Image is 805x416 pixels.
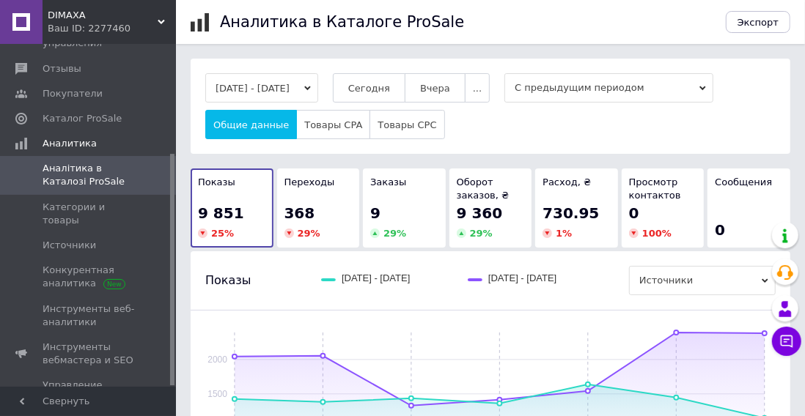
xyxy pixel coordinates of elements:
button: Сегодня [333,73,405,103]
span: Заказы [370,177,406,187]
button: Товары CPC [370,110,444,139]
span: Товары CPA [304,119,362,130]
span: 100 % [642,228,672,239]
text: 2000 [207,354,227,365]
span: Аналитика [43,137,97,150]
span: Категории и товары [43,201,136,227]
button: Вчера [405,73,466,103]
span: Товары CPC [378,119,436,130]
span: 1 % [556,228,572,239]
span: 730.95 [543,204,599,222]
span: Переходы [284,177,335,187]
span: Аналітика в Каталозі ProSale [43,162,136,188]
span: Просмотр контактов [629,177,681,201]
span: С предыдущим периодом [504,73,713,103]
button: Общие данные [205,110,297,139]
span: Оборот заказов, ₴ [457,177,510,201]
span: 29 % [470,228,493,239]
button: ... [465,73,490,103]
span: 25 % [211,228,234,239]
span: 9 [370,204,381,222]
span: Инструменты вебмастера и SEO [43,341,136,367]
span: Покупатели [43,87,103,100]
text: 1500 [207,389,227,399]
button: Товары CPA [296,110,370,139]
span: 0 [629,204,639,222]
span: 368 [284,204,315,222]
h1: Аналитика в Каталоге ProSale [220,13,464,31]
span: Расход, ₴ [543,177,591,187]
span: Сообщения [715,177,772,187]
span: Вчера [420,83,450,94]
span: Каталог ProSale [43,112,122,125]
span: Показы [198,177,235,187]
span: Общие данные [213,119,289,130]
span: Отзывы [43,62,81,75]
span: 29 % [383,228,406,239]
div: Ваш ID: 2277460 [48,22,176,35]
span: Источники [629,266,776,295]
span: 29 % [298,228,320,239]
button: [DATE] - [DATE] [205,73,318,103]
span: Источники [43,239,96,252]
span: 0 [715,221,725,239]
button: Экспорт [726,11,790,33]
span: Управление сайтом [43,379,136,405]
button: Чат с покупателем [772,327,801,356]
span: DIMAXA [48,9,158,22]
span: Сегодня [348,83,390,94]
span: Конкурентная аналитика [43,264,136,290]
span: ... [473,83,482,94]
span: 9 851 [198,204,244,222]
span: 9 360 [457,204,503,222]
span: Показы [205,272,251,289]
span: Инструменты веб-аналитики [43,302,136,329]
span: Экспорт [738,17,779,28]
